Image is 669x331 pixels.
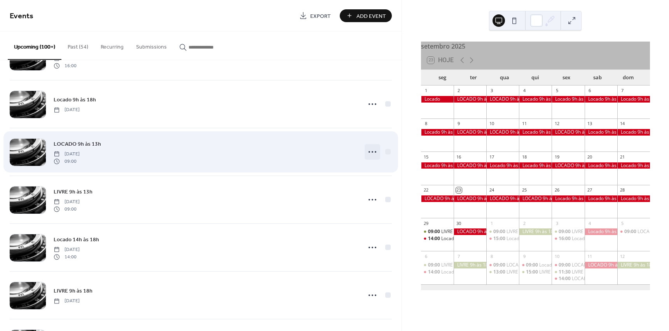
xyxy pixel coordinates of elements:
[454,262,486,268] div: LIVRE 9h às 18h
[620,187,625,193] div: 28
[293,9,337,22] a: Export
[554,154,560,160] div: 19
[507,262,545,268] div: LOCADO 9h às 12
[519,269,552,275] div: LIVRE 15h às 18h
[551,70,582,85] div: sex
[486,228,519,235] div: LIVRE 9h às 14h
[421,235,454,242] div: Locado 14h às 18h
[441,269,482,275] div: Locado 14h às 18h
[519,262,552,268] div: Locado 9h às 14h
[585,129,617,136] div: Locado 9h às 18h
[572,235,612,242] div: Locado 16h às 18h
[554,88,560,94] div: 5
[489,70,520,85] div: qua
[559,262,572,268] span: 09:00
[54,158,80,165] span: 09:00
[456,253,462,259] div: 7
[587,154,593,160] div: 20
[486,162,519,169] div: Locado 9h às 18h
[587,220,593,226] div: 4
[423,121,429,127] div: 8
[507,269,543,275] div: LIVRE 13h às 18h
[428,262,441,268] span: 09:00
[54,95,96,104] a: Locado 9h às 18h
[585,228,617,235] div: Locado 9h às 18h
[617,129,650,136] div: Locado 9h às 18h
[559,275,572,282] span: 14:00
[585,162,617,169] div: Locado 9h às 18h
[54,287,93,295] span: LIVRE 9h às 18h
[572,262,613,268] div: LOCADO 9h às 12h
[454,162,486,169] div: LOCADO 9h às 18h
[620,121,625,127] div: 14
[521,154,527,160] div: 18
[421,162,454,169] div: Locado 9h às 18h
[519,96,552,103] div: Locado 9h às 18h
[423,88,429,94] div: 1
[489,187,494,193] div: 24
[620,253,625,259] div: 12
[423,187,429,193] div: 22
[519,162,552,169] div: Locado 9h às 18h
[54,246,80,253] span: [DATE]
[617,162,650,169] div: Locado 9h às 18h
[54,236,99,244] span: Locado 14h às 18h
[587,187,593,193] div: 27
[554,187,560,193] div: 26
[54,235,99,244] a: Locado 14h às 18h
[54,298,80,305] span: [DATE]
[617,195,650,202] div: Locado 9h às 18h
[456,154,462,160] div: 16
[493,235,507,242] span: 15:00
[613,70,644,85] div: dom
[552,129,584,136] div: LOCADO 9h às 18h
[559,228,572,235] span: 09:00
[54,106,80,113] span: [DATE]
[552,195,584,202] div: Locado 9h às 18h
[54,96,96,104] span: Locado 9h às 18h
[620,220,625,226] div: 5
[617,228,650,235] div: LOCADO 9h às 13h
[456,121,462,127] div: 9
[428,235,441,242] span: 14:00
[454,129,486,136] div: LOCADO 9h às 18h
[486,235,519,242] div: Locado 15h às 18h
[10,9,33,24] span: Events
[54,187,93,196] a: LIVRE 9h às 13h
[441,262,475,268] div: LIVRE 9h às 13h
[421,96,454,103] div: Locado
[340,9,392,22] button: Add Event
[423,253,429,259] div: 6
[526,262,539,268] span: 09:00
[587,88,593,94] div: 6
[441,228,475,235] div: LIVRE 9h às 13h
[539,269,576,275] div: LIVRE 15h às 18h
[552,96,584,103] div: Locado 9h às 18h
[356,12,386,20] span: Add Event
[486,262,519,268] div: LOCADO 9h às 12
[486,269,519,275] div: LIVRE 13h às 18h
[519,129,552,136] div: Locado 9h às 18h
[554,220,560,226] div: 3
[493,262,507,268] span: 09:00
[552,262,584,268] div: LOCADO 9h às 12h
[428,269,441,275] span: 14:00
[552,228,584,235] div: LIVRE 9h às 15h
[421,228,454,235] div: LIVRE 9h às 13h
[428,228,441,235] span: 09:00
[54,199,80,206] span: [DATE]
[486,195,519,202] div: LOCADO 9h às 18h
[526,269,539,275] span: 15:00
[521,88,527,94] div: 4
[61,31,94,59] button: Past (54)
[620,154,625,160] div: 21
[585,195,617,202] div: Locado 9h às 18h
[423,220,429,226] div: 29
[585,96,617,103] div: Locado 9h às 18h
[54,139,101,148] a: LOCADO 9h às 13h
[54,151,80,158] span: [DATE]
[519,228,552,235] div: LIVRE 9h às 18h
[582,70,613,85] div: sab
[520,70,551,85] div: qui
